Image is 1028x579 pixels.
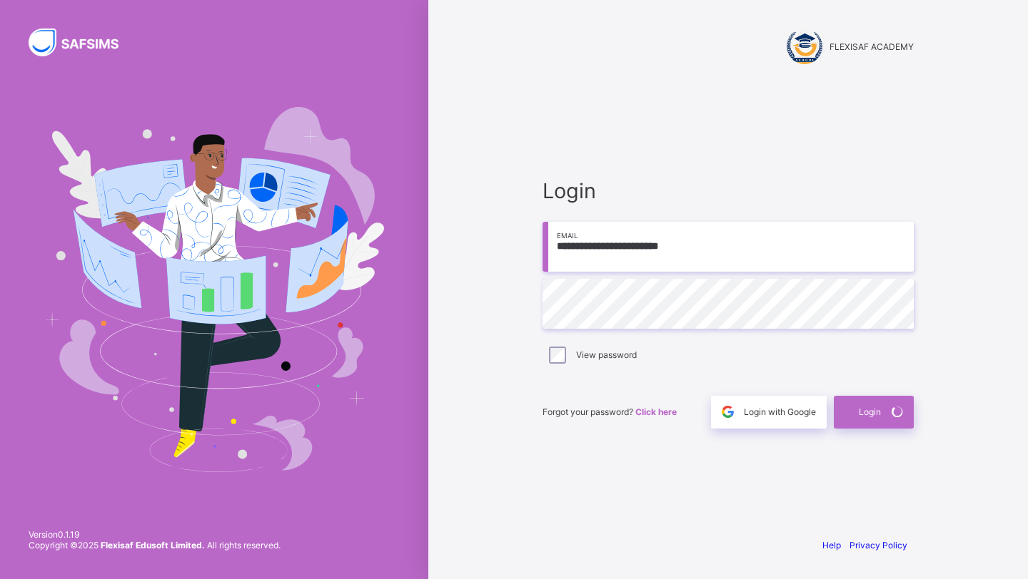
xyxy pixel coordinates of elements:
img: google.396cfc9801f0270233282035f929180a.svg [720,404,736,420]
span: Version 0.1.19 [29,529,281,540]
strong: Flexisaf Edusoft Limited. [101,540,205,550]
span: FLEXISAF ACADEMY [830,41,914,52]
a: Click here [635,406,677,417]
label: View password [576,349,637,360]
span: Forgot your password? [543,406,677,417]
span: Login [859,406,881,417]
span: Login with Google [744,406,816,417]
span: Copyright © 2025 All rights reserved. [29,540,281,550]
span: Login [543,178,914,203]
a: Help [822,540,841,550]
img: Hero Image [44,107,384,472]
img: SAFSIMS Logo [29,29,136,56]
a: Privacy Policy [850,540,907,550]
